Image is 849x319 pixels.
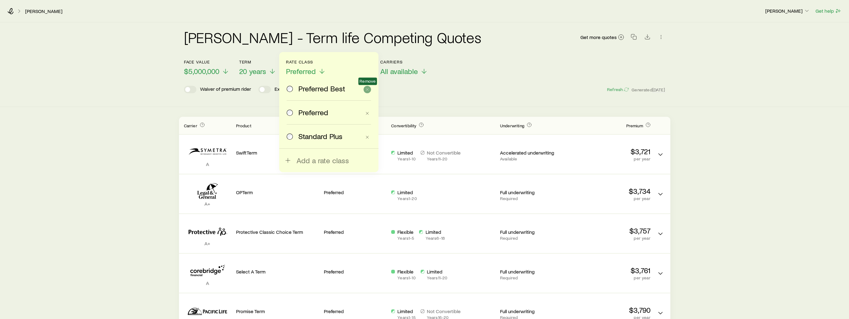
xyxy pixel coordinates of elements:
[397,229,414,235] p: Flexible
[324,308,386,314] p: Preferred
[765,7,810,15] button: [PERSON_NAME]
[500,189,562,195] p: Full underwriting
[500,308,562,314] p: Full underwriting
[567,187,650,195] p: $3,734
[397,308,415,314] p: Limited
[236,269,319,275] p: Select A Term
[239,59,276,76] button: Term20 years
[380,59,428,64] p: Carriers
[275,86,324,93] p: Extended convertibility
[397,156,415,161] p: Years 1 - 10
[427,275,448,280] p: Years 11 - 20
[184,59,229,64] p: Face value
[567,306,650,314] p: $3,790
[427,308,461,314] p: Not Convertible
[236,189,319,195] p: OPTerm
[397,269,415,275] p: Flexible
[500,229,562,235] p: Full underwriting
[184,30,481,45] h2: [PERSON_NAME] - Term life Competing Quotes
[607,87,629,93] button: Refresh
[324,229,386,235] p: Preferred
[324,189,386,195] p: Preferred
[380,59,428,76] button: CarriersAll available
[815,7,842,15] button: Get help
[500,236,562,241] p: Required
[236,150,319,156] p: SwiftTerm
[500,123,524,128] span: Underwriting
[500,150,562,156] p: Accelerated underwriting
[25,8,63,14] a: [PERSON_NAME]
[632,87,665,93] span: Generated
[236,229,319,235] p: Protective Classic Choice Term
[391,123,416,128] span: Convertibility
[500,196,562,201] p: Required
[500,156,562,161] p: Available
[184,59,229,76] button: Face value$5,000,000
[652,87,665,93] span: [DATE]
[286,59,326,64] p: Rate Class
[425,236,445,241] p: Years 6 - 18
[500,269,562,275] p: Full underwriting
[567,226,650,235] p: $3,757
[286,59,326,76] button: Rate ClassPreferred
[324,269,386,275] p: Preferred
[580,34,624,41] a: Get more quotes
[200,86,251,93] p: Waiver of premium rider
[397,189,417,195] p: Limited
[567,236,650,241] p: per year
[236,308,319,314] p: Promise Term
[397,150,415,156] p: Limited
[643,35,652,41] a: Download CSV
[184,67,219,76] span: $5,000,000
[184,240,231,247] p: A+
[500,275,562,280] p: Required
[184,161,231,167] p: A
[286,67,316,76] span: Preferred
[380,67,418,76] span: All available
[626,123,643,128] span: Premium
[580,35,617,40] span: Get more quotes
[425,229,445,235] p: Limited
[567,147,650,156] p: $3,721
[567,196,650,201] p: per year
[765,8,810,14] p: [PERSON_NAME]
[397,275,415,280] p: Years 1 - 10
[567,266,650,275] p: $3,761
[236,123,251,128] span: Product
[239,59,276,64] p: Term
[397,236,414,241] p: Years 1 - 5
[184,201,231,207] p: A+
[427,269,448,275] p: Limited
[427,156,461,161] p: Years 11 - 20
[427,150,461,156] p: Not Convertible
[239,67,266,76] span: 20 years
[567,156,650,161] p: per year
[184,123,197,128] span: Carrier
[567,275,650,280] p: per year
[184,280,231,286] p: A
[397,196,417,201] p: Years 1 - 20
